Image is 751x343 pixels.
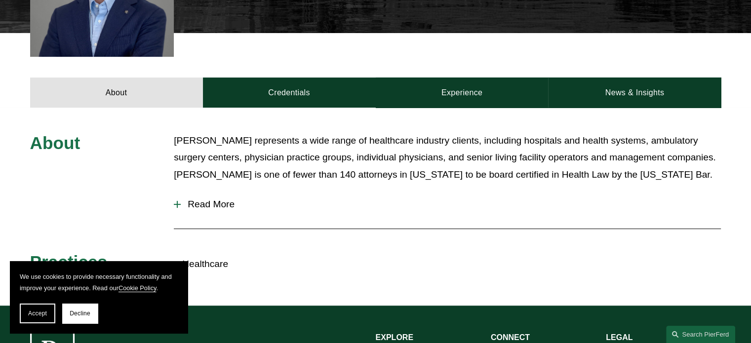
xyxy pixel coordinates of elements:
span: Read More [181,199,721,210]
span: Accept [28,310,47,317]
span: Decline [70,310,90,317]
strong: EXPLORE [376,333,413,342]
a: Search this site [666,326,735,343]
a: News & Insights [548,77,721,107]
p: We use cookies to provide necessary functionality and improve your experience. Read our . [20,271,178,294]
strong: LEGAL [606,333,632,342]
button: Accept [20,304,55,323]
span: About [30,133,80,152]
p: Healthcare [182,256,375,273]
a: About [30,77,203,107]
button: Decline [62,304,98,323]
strong: CONNECT [491,333,530,342]
span: Practices [30,252,108,271]
button: Read More [174,191,721,217]
a: Cookie Policy [119,284,157,292]
p: [PERSON_NAME] represents a wide range of healthcare industry clients, including hospitals and hea... [174,132,721,184]
a: Experience [376,77,549,107]
a: Credentials [203,77,376,107]
section: Cookie banner [10,261,188,333]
